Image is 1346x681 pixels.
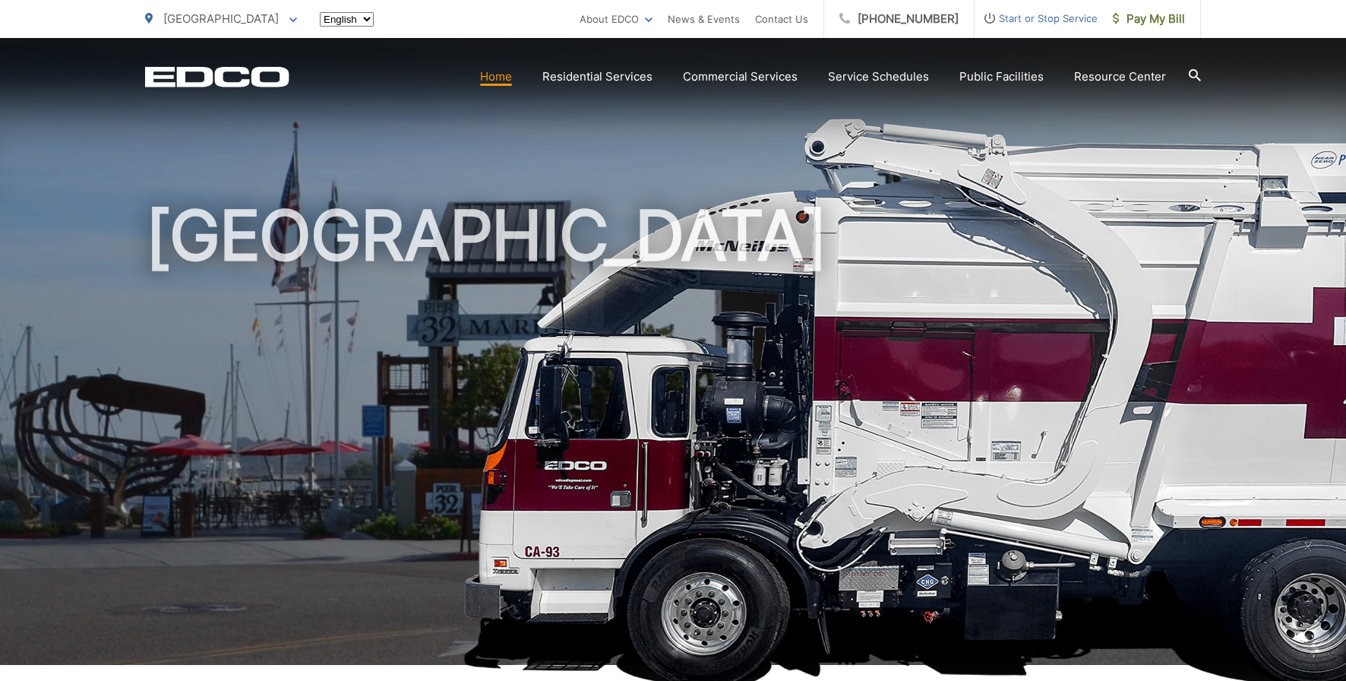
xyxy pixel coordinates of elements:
a: Resource Center [1074,68,1166,86]
a: EDCD logo. Return to the homepage. [145,66,289,87]
a: Contact Us [755,10,808,28]
a: Residential Services [542,68,652,86]
h1: [GEOGRAPHIC_DATA] [145,198,1201,679]
span: [GEOGRAPHIC_DATA] [163,11,279,26]
select: Select a language [320,12,374,27]
a: Service Schedules [828,68,929,86]
a: News & Events [668,10,740,28]
a: Home [480,68,512,86]
a: Commercial Services [683,68,798,86]
a: Public Facilities [959,68,1044,86]
span: Pay My Bill [1113,10,1185,28]
a: About EDCO [580,10,652,28]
